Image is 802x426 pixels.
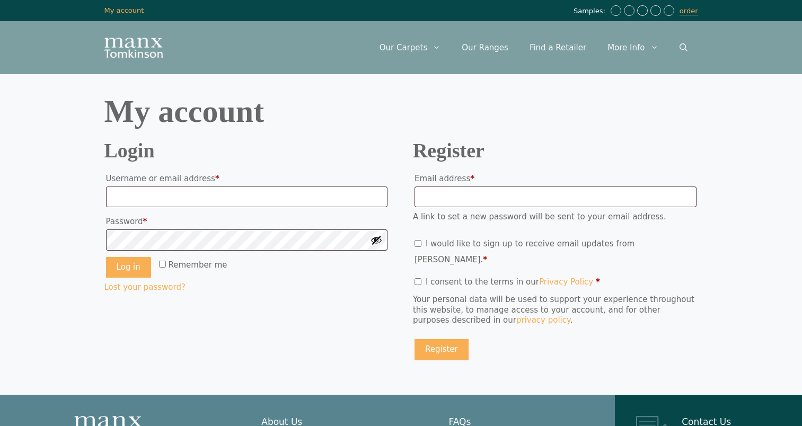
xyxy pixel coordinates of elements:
[669,32,698,64] a: Open Search Bar
[415,240,421,247] input: I would like to sign up to receive email updates from [PERSON_NAME].
[369,32,698,64] nav: Primary
[106,257,151,278] button: Log in
[371,234,382,246] button: Show password
[413,295,698,326] p: Your personal data will be used to support your experience throughout this website, to manage acc...
[369,32,452,64] a: Our Carpets
[169,260,227,270] span: Remember me
[106,171,388,187] label: Username or email address
[415,239,634,264] label: I would like to sign up to receive email updates from [PERSON_NAME].
[106,214,388,229] label: Password
[104,282,186,292] a: Lost your password?
[104,38,163,58] img: Manx Tomkinson
[451,32,519,64] a: Our Ranges
[104,143,390,158] h2: Login
[415,171,697,187] label: Email address
[159,261,166,268] input: Remember me
[415,339,469,360] button: Register
[574,7,608,16] span: Samples:
[516,315,570,325] a: privacy policy
[413,212,698,223] p: A link to set a new password will be sent to your email address.
[539,277,593,287] a: Privacy Policy
[597,32,668,64] a: More Info
[415,278,421,285] input: I consent to the terms in ourPrivacy Policy
[104,6,144,14] a: My account
[519,32,597,64] a: Find a Retailer
[413,143,698,158] h2: Register
[415,277,600,287] label: I consent to the terms in our
[680,7,698,15] a: order
[104,95,698,127] h1: My account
